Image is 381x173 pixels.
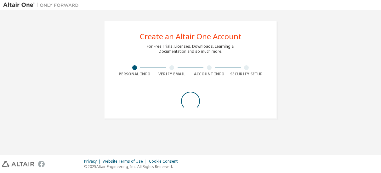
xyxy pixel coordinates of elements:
div: Verify Email [153,72,191,77]
img: Altair One [3,2,82,8]
div: Personal Info [116,72,153,77]
div: Security Setup [228,72,265,77]
img: altair_logo.svg [2,161,34,167]
div: Privacy [84,159,103,164]
div: For Free Trials, Licenses, Downloads, Learning & Documentation and so much more. [147,44,234,54]
p: © 2025 Altair Engineering, Inc. All Rights Reserved. [84,164,181,169]
div: Account Info [190,72,228,77]
div: Website Terms of Use [103,159,149,164]
div: Cookie Consent [149,159,181,164]
img: facebook.svg [38,161,45,167]
div: Create an Altair One Account [140,33,242,40]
